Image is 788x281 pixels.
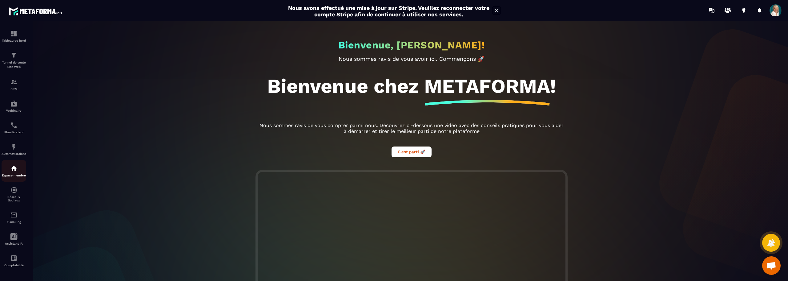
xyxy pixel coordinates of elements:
[267,74,556,98] h1: Bienvenue chez METAFORMA!
[2,87,26,91] p: CRM
[392,147,432,157] button: C’est parti 🚀
[10,100,18,107] img: automations
[10,52,18,59] img: formation
[2,138,26,160] a: automationsautomationsAutomatisations
[338,39,485,51] h2: Bienvenue, [PERSON_NAME]!
[762,256,781,275] div: Ouvrir le chat
[10,186,18,194] img: social-network
[2,207,26,228] a: emailemailE-mailing
[2,60,26,69] p: Tunnel de vente Site web
[2,39,26,42] p: Tableau de bord
[258,122,565,134] p: Nous sommes ravis de vous compter parmi nous. Découvrez ci-dessous une vidéo avec des conseils pr...
[2,25,26,47] a: formationformationTableau de bord
[2,195,26,202] p: Réseaux Sociaux
[288,5,490,18] h2: Nous avons effectué une mise à jour sur Stripe. Veuillez reconnecter votre compte Stripe afin de ...
[10,211,18,219] img: email
[10,78,18,86] img: formation
[2,220,26,224] p: E-mailing
[2,160,26,182] a: automationsautomationsEspace membre
[2,250,26,271] a: accountantaccountantComptabilité
[2,47,26,74] a: formationformationTunnel de vente Site web
[2,117,26,138] a: schedulerschedulerPlanificateur
[2,174,26,177] p: Espace membre
[258,56,565,62] p: Nous sommes ravis de vous avoir ici. Commençons 🚀
[2,152,26,155] p: Automatisations
[10,122,18,129] img: scheduler
[2,182,26,207] a: social-networksocial-networkRéseaux Sociaux
[2,109,26,112] p: Webinaire
[2,228,26,250] a: Assistant IA
[2,74,26,95] a: formationformationCRM
[10,143,18,151] img: automations
[2,263,26,267] p: Comptabilité
[9,6,64,17] img: logo
[10,30,18,37] img: formation
[10,165,18,172] img: automations
[2,242,26,245] p: Assistant IA
[10,254,18,262] img: accountant
[2,130,26,134] p: Planificateur
[2,95,26,117] a: automationsautomationsWebinaire
[392,149,432,155] a: C’est parti 🚀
